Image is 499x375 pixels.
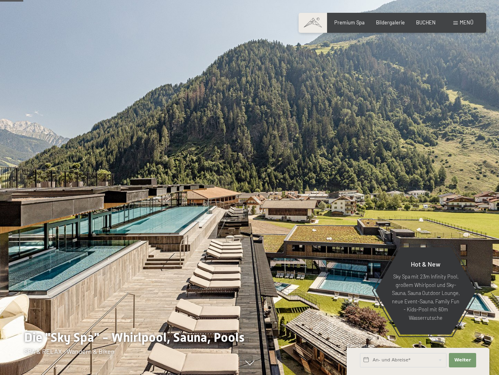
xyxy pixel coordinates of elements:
p: Sky Spa mit 23m Infinity Pool, großem Whirlpool und Sky-Sauna, Sauna Outdoor Lounge, neue Event-S... [391,273,461,322]
span: Menü [460,19,473,26]
span: Schnellanfrage [347,343,374,348]
span: Weiter [454,357,471,363]
a: BUCHEN [416,19,436,26]
span: Hot & New [411,260,440,268]
a: Premium Spa [334,19,365,26]
button: Weiter [449,353,476,367]
a: Hot & New Sky Spa mit 23m Infinity Pool, großem Whirlpool und Sky-Sauna, Sauna Outdoor Lounge, ne... [375,247,477,335]
a: Bildergalerie [376,19,405,26]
